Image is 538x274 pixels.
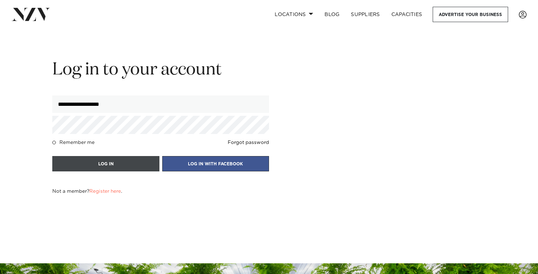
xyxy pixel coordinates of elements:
a: Advertise your business [433,7,508,22]
button: LOG IN [52,156,159,171]
a: Locations [269,7,319,22]
a: SUPPLIERS [345,7,385,22]
a: LOG IN WITH FACEBOOK [162,156,269,171]
img: nzv-logo.png [11,8,50,21]
h2: Log in to your account [52,59,269,81]
a: Register here [89,189,121,194]
h4: Not a member? . [52,188,122,194]
a: Forgot password [228,140,269,145]
h4: Remember me [59,140,95,145]
a: Capacities [386,7,428,22]
a: BLOG [319,7,345,22]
